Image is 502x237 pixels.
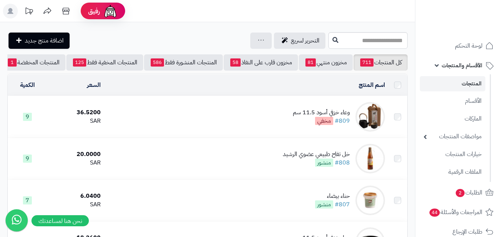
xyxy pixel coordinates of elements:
[455,41,482,51] span: لوحة التحكم
[305,58,316,67] span: 81
[456,189,465,197] span: 2
[442,60,482,71] span: الأقسام والمنتجات
[455,187,482,198] span: الطلبات
[293,108,350,117] div: وعاء خزفي أسود 11.5 سم
[8,58,17,67] span: 1
[355,186,385,215] img: حناء بيضاء
[355,144,385,173] img: خل تفاح طبيعي عضوي الرشيد
[291,36,319,45] span: التحرير لسريع
[50,150,101,159] div: 20.0000
[73,58,86,67] span: 125
[355,102,385,132] img: وعاء خزفي أسود 11.5 سم
[103,4,118,18] img: ai-face.png
[50,108,101,117] div: 36.5200
[420,111,485,127] a: الماركات
[452,21,495,36] img: logo-2.png
[50,117,101,125] div: SAR
[420,76,485,91] a: المنتجات
[335,116,350,125] a: #809
[420,37,498,55] a: لوحة التحكم
[23,196,32,204] span: 7
[452,227,482,237] span: طلبات الإرجاع
[420,93,485,109] a: الأقسام
[230,58,241,67] span: 58
[20,4,38,20] a: تحديثات المنصة
[23,113,32,121] span: 9
[224,54,298,71] a: مخزون قارب على النفاذ58
[25,36,64,45] span: اضافة منتج جديد
[315,192,350,200] div: حناء بيضاء
[335,200,350,209] a: #807
[420,184,498,202] a: الطلبات2
[274,33,325,49] a: التحرير لسريع
[50,159,101,167] div: SAR
[429,207,482,217] span: المراجعات والأسئلة
[299,54,353,71] a: مخزون منتهي81
[360,58,374,67] span: 711
[1,54,66,71] a: المنتجات المخفضة1
[50,192,101,200] div: 6.0400
[420,146,485,162] a: خيارات المنتجات
[354,54,408,71] a: كل المنتجات711
[315,200,333,209] span: منشور
[359,81,385,89] a: اسم المنتج
[20,81,35,89] a: الكمية
[283,150,350,159] div: خل تفاح طبيعي عضوي الرشيد
[9,33,70,49] a: اضافة منتج جديد
[87,81,101,89] a: السعر
[50,200,101,209] div: SAR
[315,117,333,125] span: مخفي
[66,54,143,71] a: المنتجات المخفية فقط125
[420,129,485,145] a: مواصفات المنتجات
[88,7,100,16] span: رفيق
[420,203,498,221] a: المراجعات والأسئلة44
[23,155,32,163] span: 9
[315,159,333,167] span: منشور
[335,158,350,167] a: #808
[429,209,440,217] span: 44
[144,54,223,71] a: المنتجات المنشورة فقط586
[420,164,485,180] a: الملفات الرقمية
[151,58,164,67] span: 586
